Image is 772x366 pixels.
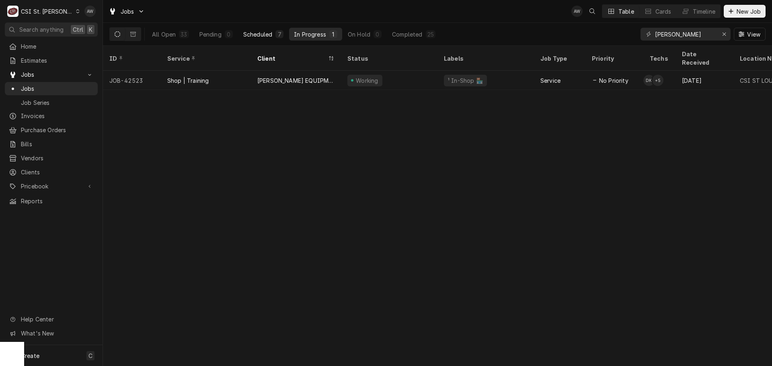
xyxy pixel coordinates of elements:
span: Jobs [21,70,82,79]
div: Shop | Training [167,76,209,85]
span: Invoices [21,112,94,120]
button: Erase input [718,28,731,41]
a: Reports [5,194,98,208]
div: On Hold [348,30,370,39]
div: AW [84,6,96,17]
div: JOB-42523 [103,71,161,90]
div: 33 [181,30,187,39]
div: [DATE] [675,71,733,90]
div: Scheduled [243,30,272,39]
button: New Job [724,5,766,18]
button: View [734,28,766,41]
div: 25 [427,30,434,39]
span: Reports [21,197,94,205]
span: Jobs [21,84,94,93]
div: Date Received [682,50,725,67]
div: Labels [444,54,528,63]
a: Go to Pricebook [5,180,98,193]
div: + 5 [652,75,663,86]
div: [PERSON_NAME] EQUIPMENT MANUFACTURING [257,76,335,85]
a: Home [5,40,98,53]
span: Create [21,352,39,359]
span: Jobs [121,7,134,16]
span: Purchase Orders [21,126,94,134]
div: In Progress [294,30,326,39]
div: 0 [226,30,231,39]
a: Invoices [5,109,98,123]
div: Alexandria Wilp's Avatar [84,6,96,17]
button: Open search [586,5,599,18]
input: Keyword search [655,28,715,41]
div: Service [540,76,561,85]
div: DK [643,75,655,86]
div: 1 [331,30,336,39]
span: Bills [21,140,94,148]
span: Clients [21,168,94,176]
div: AW [571,6,583,17]
div: Working [355,76,379,85]
div: ¹ In-Shop 🏪 [447,76,484,85]
div: Status [347,54,429,63]
div: CSI St. [PERSON_NAME] [21,7,73,16]
div: 7 [277,30,282,39]
div: CSI St. Louis's Avatar [7,6,18,17]
div: Timeline [693,7,715,16]
a: Clients [5,166,98,179]
a: Bills [5,137,98,151]
div: Table [618,7,634,16]
div: C [7,6,18,17]
div: ID [109,54,153,63]
a: Purchase Orders [5,123,98,137]
span: Search anything [19,25,64,34]
a: Go to What's New [5,327,98,340]
a: Go to Jobs [5,68,98,81]
a: Go to Help Center [5,313,98,326]
button: Search anythingCtrlK [5,22,98,37]
a: Estimates [5,54,98,67]
span: Estimates [21,56,94,65]
div: Pending [199,30,222,39]
a: Go to Jobs [105,5,148,18]
div: Client [257,54,326,63]
span: Home [21,42,94,51]
a: Job Series [5,96,98,109]
div: Cards [655,7,671,16]
span: New Job [735,7,762,16]
div: Alexandria Wilp's Avatar [571,6,583,17]
div: Priority [592,54,635,63]
span: Pricebook [21,182,82,190]
span: K [89,25,92,34]
div: Service [167,54,243,63]
span: No Priority [599,76,628,85]
div: Drew Koonce's Avatar [643,75,655,86]
div: 0 [375,30,380,39]
span: Help Center [21,315,93,323]
div: All Open [152,30,176,39]
span: Ctrl [73,25,83,34]
span: What's New [21,329,93,337]
span: C [88,352,92,360]
span: View [745,30,762,39]
div: Job Type [540,54,579,63]
span: Vendors [21,154,94,162]
span: Job Series [21,98,94,107]
a: Jobs [5,82,98,95]
div: Completed [392,30,422,39]
a: Vendors [5,151,98,165]
div: Techs [650,54,669,63]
